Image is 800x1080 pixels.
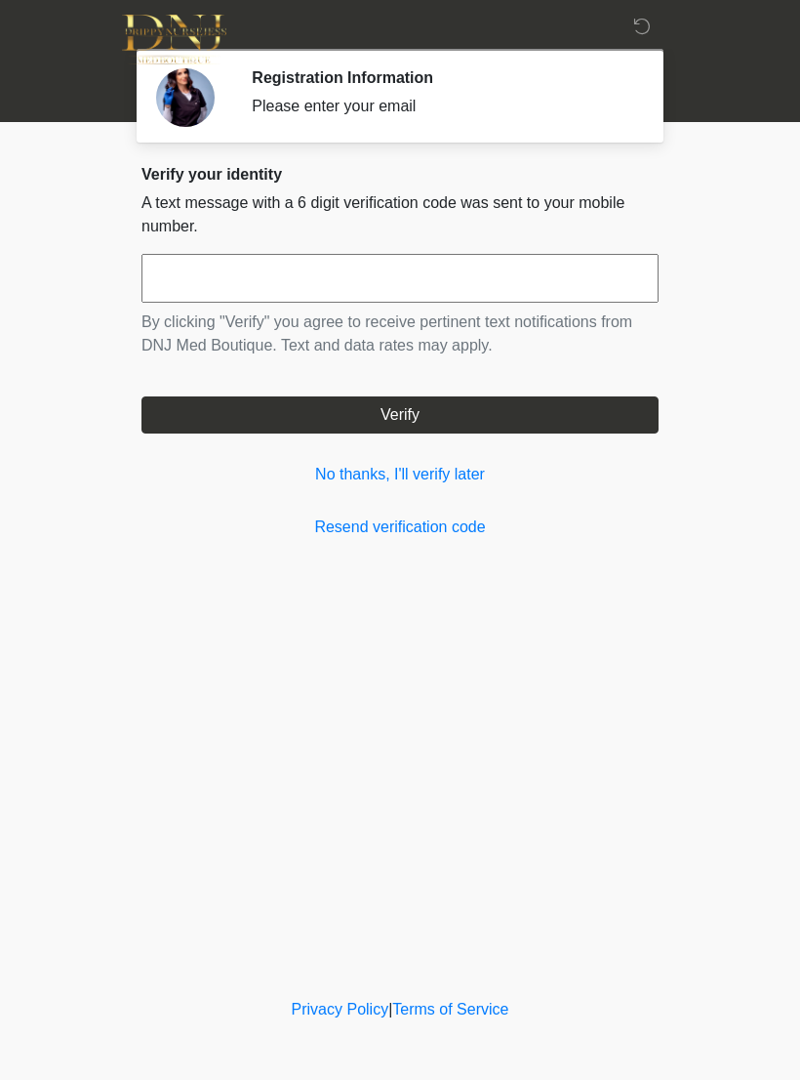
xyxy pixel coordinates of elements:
button: Verify [141,396,659,434]
a: No thanks, I'll verify later [141,463,659,486]
a: Resend verification code [141,516,659,539]
a: Terms of Service [392,1001,508,1018]
img: DNJ Med Boutique Logo [122,15,226,64]
img: Agent Avatar [156,68,215,127]
h2: Verify your identity [141,165,659,184]
a: | [388,1001,392,1018]
p: By clicking "Verify" you agree to receive pertinent text notifications from DNJ Med Boutique. Tex... [141,311,659,357]
a: Privacy Policy [292,1001,389,1018]
div: Please enter your email [252,95,629,118]
p: A text message with a 6 digit verification code was sent to your mobile number. [141,191,659,238]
